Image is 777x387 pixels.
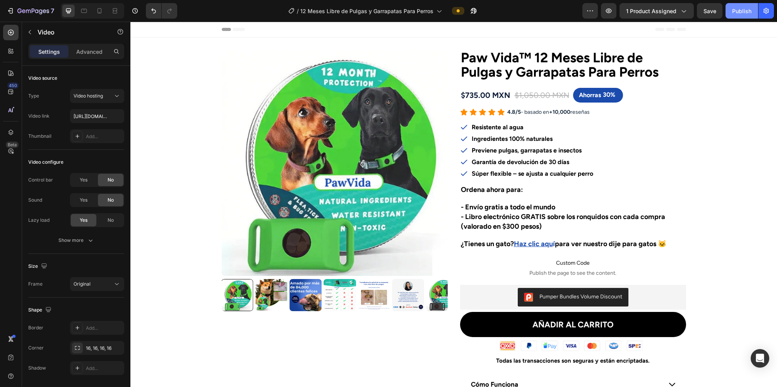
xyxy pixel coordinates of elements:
[28,75,57,82] div: Video source
[377,86,459,94] p: - basado en reseñas
[86,365,122,372] div: Add...
[74,93,103,99] span: Video hosting
[28,261,49,272] div: Size
[6,142,19,148] div: Beta
[383,218,424,226] strong: í
[751,349,769,368] div: Open Intercom Messenger
[28,233,124,247] button: Show more
[330,68,380,79] div: $735.00 MXN
[86,325,122,332] div: Add...
[330,29,555,58] p: Paw Vida™ 12 Meses Libre de Pulgas y Garrapatas Para Perros
[732,7,751,15] div: Publish
[703,8,716,14] span: Save
[297,7,299,15] span: /
[383,68,440,79] div: $1,050.00 MXN
[58,236,94,244] div: Show more
[70,109,124,123] input: Insert video url here
[28,217,50,224] div: Lazy load
[341,113,422,121] strong: Ingredientes 100% naturales
[383,218,424,226] a: Haz clic aquí
[146,3,177,19] div: Undo/Redo
[28,159,63,166] div: Video configure
[86,133,122,140] div: Add...
[330,290,556,315] button: AÑADIR AL CARRITO
[28,133,51,140] div: Thumbnail
[51,6,54,15] p: 7
[330,164,392,172] strong: Ordena ahora para:
[387,266,498,285] button: Pumper Bundles Volume Discount
[28,176,53,183] div: Control bar
[330,218,383,226] strong: ¿Tienes un gato?
[108,197,114,204] span: No
[108,217,114,224] span: No
[7,82,19,89] div: 450
[28,305,53,315] div: Shape
[472,68,486,79] div: 30%
[341,125,451,132] strong: Previene pulgas, garrapatas e insectos
[86,345,122,352] div: 16, 16, 16, 16
[330,335,555,343] p: Todas las transacciones son seguras y están encriptadas.
[726,3,758,19] button: Publish
[80,197,87,204] span: Yes
[3,3,58,19] button: 7
[330,237,556,246] span: Custom Code
[28,92,39,99] div: Type
[70,277,124,291] button: Original
[38,48,60,56] p: Settings
[341,137,439,144] strong: Garantía de devolución de 30 días
[330,181,555,209] p: - Envío gratis a todo el mundo - Libro electrónico GRATIS sobre los ronquidos con cada compra (va...
[341,359,388,366] strong: Cómo Funciona
[38,27,103,37] p: Video
[80,217,87,224] span: Yes
[300,7,433,15] span: 12 Meses Libre de Pulgas y Garrapatas Para Perros
[28,197,42,204] div: Sound
[70,89,124,103] button: Video hosting
[80,176,87,183] span: Yes
[394,271,403,280] img: CIumv63twf4CEAE=.png
[363,316,522,332] img: gempages_581138808804737966-0909c4a2-0a0d-4dc1-940c-85f2278bd5d6.png
[626,7,676,15] span: 1 product assigned
[424,218,536,226] strong: para ver nuestro dije para gatos 🐱
[341,102,393,109] strong: Resistente al agua
[108,176,114,183] span: No
[383,218,423,226] u: Haz clic aqu
[330,155,343,160] span: ,mkjko
[28,113,50,120] div: Video link
[419,87,440,94] strong: +10,000
[697,3,722,19] button: Save
[130,22,777,387] iframe: Design area
[28,365,46,372] div: Shadow
[341,148,463,156] strong: Súper flexible – se ajusta a cualquier perro
[402,298,483,308] div: AÑADIR AL CARRITO
[28,344,44,351] div: Corner
[377,87,390,94] strong: 4.8/5
[447,68,472,79] div: Ahorras
[28,324,43,331] div: Border
[76,48,103,56] p: Advanced
[409,271,492,279] div: Pumper Bundles Volume Discount
[620,3,694,19] button: 1 product assigned
[330,248,556,255] span: Publish the page to see the content.
[74,281,91,287] span: Original
[28,281,43,288] div: Frame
